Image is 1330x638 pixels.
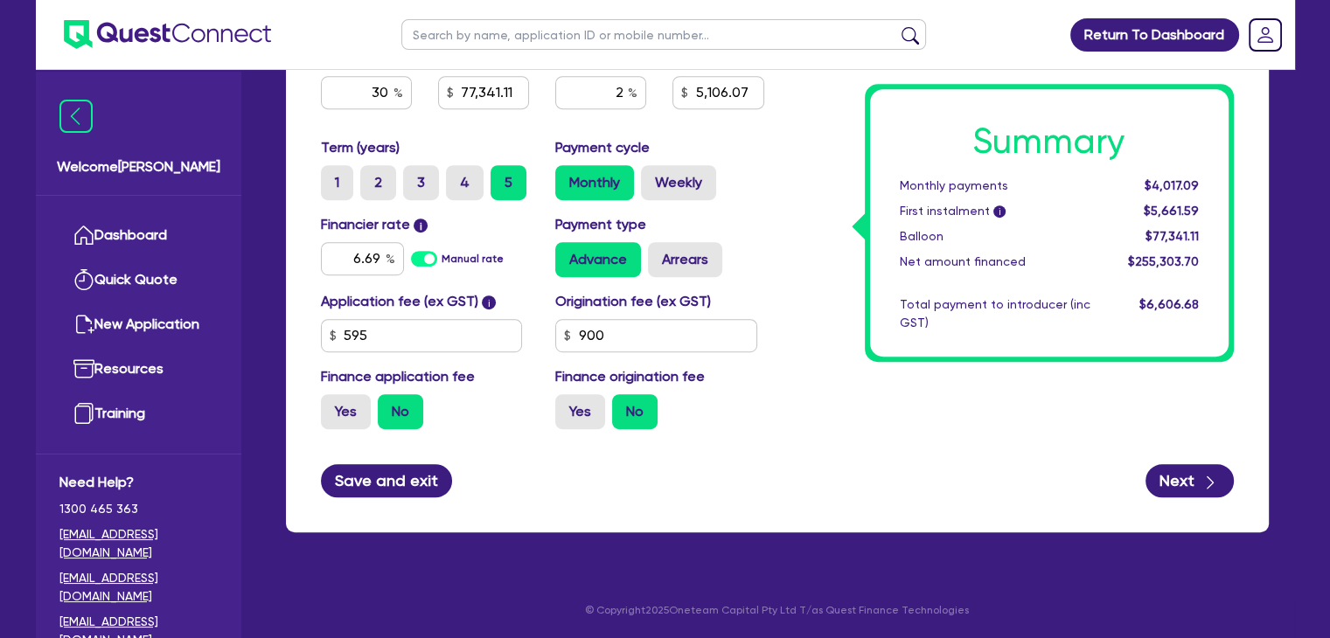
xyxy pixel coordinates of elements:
p: © Copyright 2025 Oneteam Capital Pty Ltd T/as Quest Finance Technologies [274,602,1281,618]
a: Dropdown toggle [1243,12,1288,58]
a: [EMAIL_ADDRESS][DOMAIN_NAME] [59,569,218,606]
img: training [73,403,94,424]
img: icon-menu-close [59,100,93,133]
label: Financier rate [321,214,428,235]
label: Yes [321,394,371,429]
span: 1300 465 363 [59,500,218,518]
div: Net amount financed [887,253,1104,271]
img: resources [73,358,94,379]
a: Return To Dashboard [1070,18,1239,52]
button: Save and exit [321,464,453,497]
button: Next [1145,464,1234,497]
label: Manual rate [442,251,504,267]
label: 4 [446,165,484,200]
a: Training [59,392,218,436]
label: Advance [555,242,641,277]
label: Finance application fee [321,366,475,387]
a: Resources [59,347,218,392]
label: Arrears [648,242,722,277]
span: i [482,295,496,309]
span: $5,661.59 [1143,204,1198,218]
span: $6,606.68 [1139,297,1198,311]
img: quick-quote [73,269,94,290]
label: Finance origination fee [555,366,705,387]
label: 3 [403,165,439,200]
img: new-application [73,314,94,335]
span: Welcome [PERSON_NAME] [57,156,220,177]
label: 2 [360,165,396,200]
span: Need Help? [59,472,218,493]
input: Search by name, application ID or mobile number... [401,19,926,50]
label: No [612,394,658,429]
span: $255,303.70 [1127,254,1198,268]
a: Quick Quote [59,258,218,302]
label: Weekly [641,165,716,200]
div: Total payment to introducer (inc GST) [887,295,1104,332]
div: Balloon [887,227,1104,246]
label: Payment type [555,214,646,235]
label: Monthly [555,165,634,200]
label: Origination fee (ex GST) [555,291,711,312]
label: Application fee (ex GST) [321,291,478,312]
div: Monthly payments [887,177,1104,195]
img: quest-connect-logo-blue [64,20,271,49]
h1: Summary [900,121,1199,163]
label: 1 [321,165,353,200]
span: i [414,218,428,232]
div: First instalment [887,202,1104,220]
label: Term (years) [321,137,400,158]
span: $4,017.09 [1144,178,1198,192]
label: Yes [555,394,605,429]
a: New Application [59,302,218,347]
span: i [993,206,1006,218]
a: [EMAIL_ADDRESS][DOMAIN_NAME] [59,525,218,562]
a: Dashboard [59,213,218,258]
label: Payment cycle [555,137,650,158]
label: 5 [491,165,526,200]
label: No [378,394,423,429]
span: $77,341.11 [1145,229,1198,243]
